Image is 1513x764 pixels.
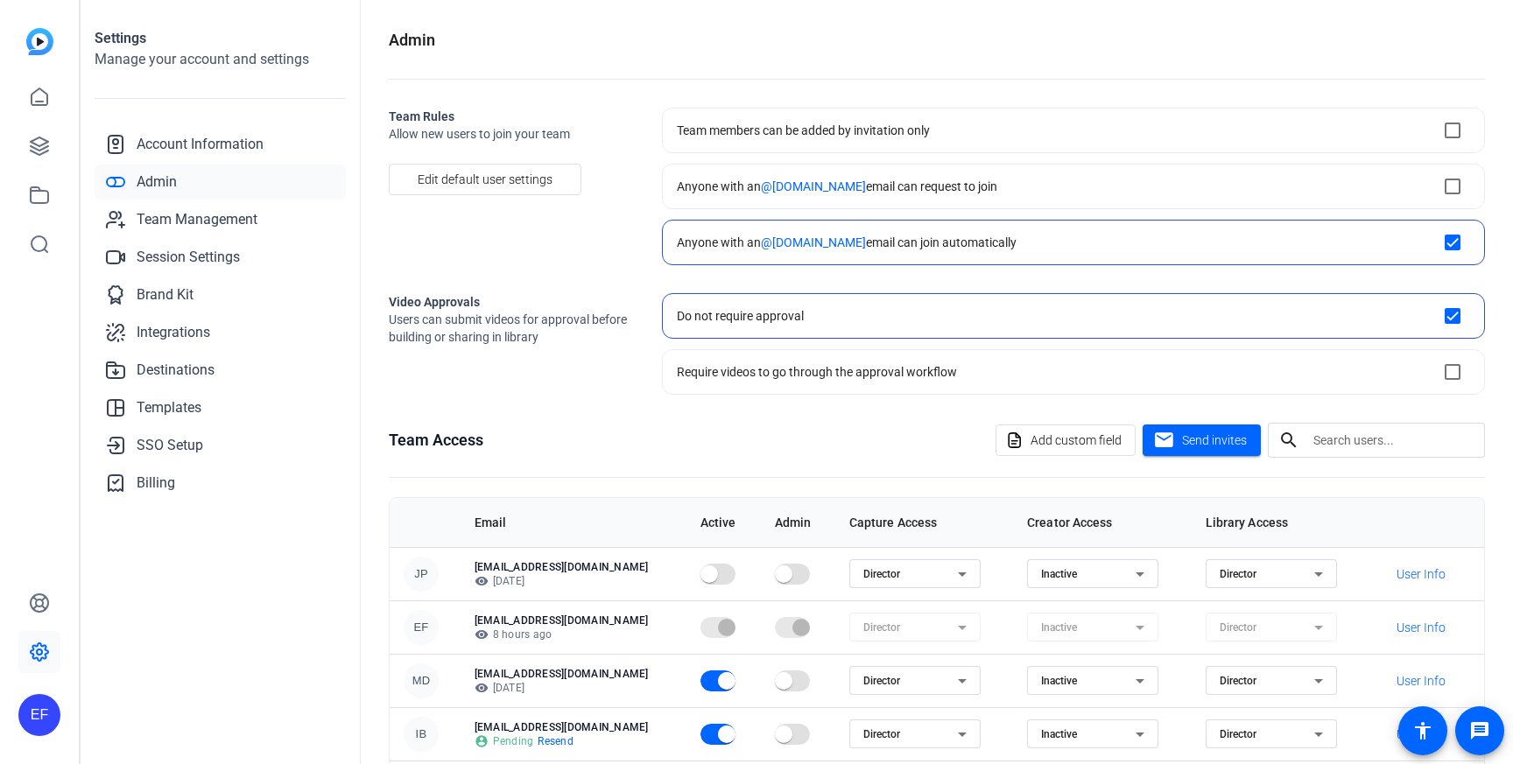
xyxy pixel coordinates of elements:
[95,277,346,312] a: Brand Kit
[475,681,489,695] mat-icon: visibility
[137,360,215,381] span: Destinations
[389,28,435,53] h1: Admin
[1383,612,1458,643] button: User Info
[1383,665,1458,697] button: User Info
[538,734,574,748] span: Resend
[1383,558,1458,590] button: User Info
[418,163,552,196] span: Edit default user settings
[761,235,866,249] span: @[DOMAIN_NAME]
[137,247,240,268] span: Session Settings
[686,498,761,547] th: Active
[95,49,346,70] h2: Manage your account and settings
[1383,718,1458,750] button: User Info
[1397,725,1446,743] span: User Info
[95,466,346,501] a: Billing
[475,734,489,748] mat-icon: account_circle
[95,240,346,275] a: Session Settings
[137,397,201,418] span: Templates
[761,498,835,547] th: Admin
[475,627,489,641] mat-icon: visibility
[95,127,346,162] a: Account Information
[475,681,672,695] p: [DATE]
[677,178,997,195] div: Anyone with an email can request to join
[404,557,439,592] div: JP
[1220,728,1256,740] span: Director
[1031,424,1122,457] span: Add custom field
[1469,720,1490,741] mat-icon: message
[1041,568,1077,580] span: Inactive
[404,610,439,645] div: EF
[95,202,346,237] a: Team Management
[461,498,686,547] th: Email
[677,122,930,139] div: Team members can be added by invitation only
[18,694,60,736] div: EF
[475,560,672,574] p: [EMAIL_ADDRESS][DOMAIN_NAME]
[677,234,1017,251] div: Anyone with an email can join automatically
[1220,568,1256,580] span: Director
[404,663,439,698] div: MD
[1013,498,1191,547] th: Creator Access
[1412,720,1433,741] mat-icon: accessibility
[761,179,866,193] span: @[DOMAIN_NAME]
[1313,430,1471,451] input: Search users...
[475,667,672,681] p: [EMAIL_ADDRESS][DOMAIN_NAME]
[389,293,634,311] h2: Video Approvals
[137,209,257,230] span: Team Management
[95,315,346,350] a: Integrations
[1397,565,1446,583] span: User Info
[1268,430,1310,451] mat-icon: search
[26,28,53,55] img: blue-gradient.svg
[1182,431,1247,450] span: Send invites
[95,165,346,200] a: Admin
[475,627,672,641] p: 8 hours ago
[389,108,634,125] h2: Team Rules
[95,390,346,425] a: Templates
[863,568,900,580] span: Director
[677,307,804,325] div: Do not require approval
[835,498,1013,547] th: Capture Access
[475,720,672,734] p: [EMAIL_ADDRESS][DOMAIN_NAME]
[1153,430,1175,452] mat-icon: mail
[1220,675,1256,687] span: Director
[677,363,957,381] div: Require videos to go through the approval workflow
[137,322,210,343] span: Integrations
[137,134,264,155] span: Account Information
[137,284,194,305] span: Brand Kit
[1041,675,1077,687] span: Inactive
[863,728,900,740] span: Director
[1192,498,1369,547] th: Library Access
[475,574,489,588] mat-icon: visibility
[137,172,177,193] span: Admin
[389,311,634,346] span: Users can submit videos for approval before building or sharing in library
[137,435,203,456] span: SSO Setup
[863,675,900,687] span: Director
[389,428,483,452] h1: Team Access
[475,574,672,588] p: [DATE]
[95,428,346,463] a: SSO Setup
[137,473,175,494] span: Billing
[1143,424,1261,456] button: Send invites
[475,613,672,627] p: [EMAIL_ADDRESS][DOMAIN_NAME]
[1397,619,1446,636] span: User Info
[1041,728,1077,740] span: Inactive
[1397,672,1446,690] span: User Info
[493,734,534,748] span: Pending
[996,424,1136,456] button: Add custom field
[95,353,346,388] a: Destinations
[404,717,439,752] div: IB
[95,28,346,49] h1: Settings
[389,164,581,195] button: Edit default user settings
[389,125,634,143] span: Allow new users to join your team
